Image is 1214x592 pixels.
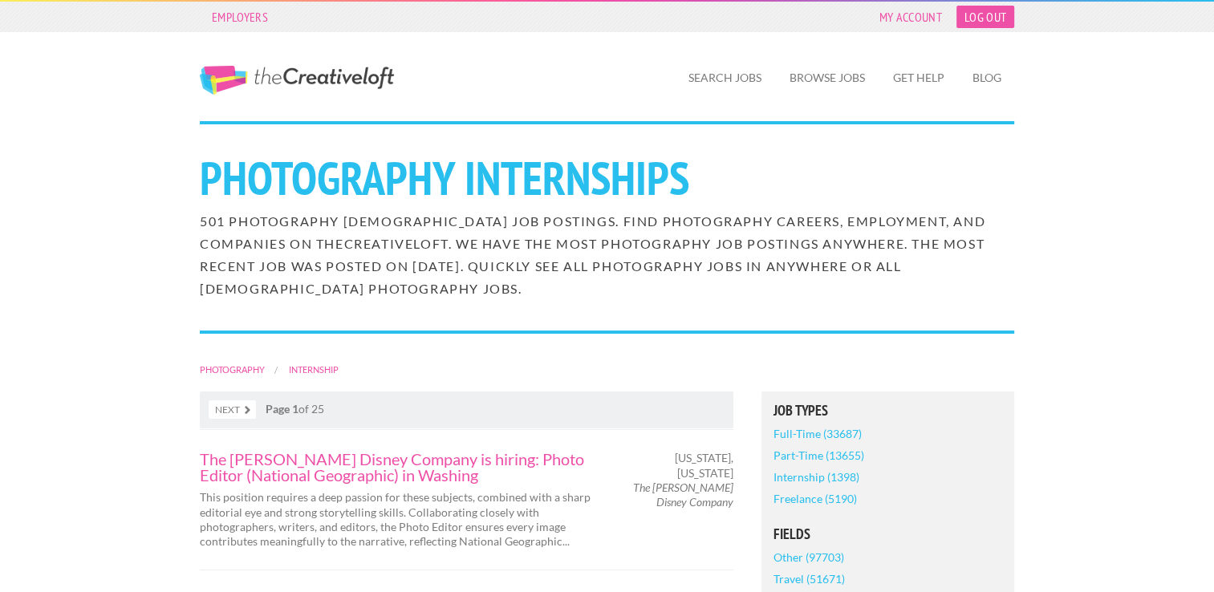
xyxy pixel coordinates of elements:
a: My Account [871,6,950,28]
a: Employers [204,6,276,28]
a: The Creative Loft [200,66,394,95]
h1: Photography Internships [200,155,1014,201]
a: Browse Jobs [777,59,878,96]
a: Other (97703) [773,546,844,568]
h5: Job Types [773,403,1002,418]
p: This position requires a deep passion for these subjects, combined with a sharp editorial eye and... [200,490,593,549]
a: Internship [289,364,339,375]
nav: of 25 [200,391,733,428]
a: Get Help [880,59,957,96]
a: Freelance (5190) [773,488,857,509]
h2: 501 Photography [DEMOGRAPHIC_DATA] job postings. Find Photography careers, employment, and compan... [200,210,1014,300]
a: Log Out [956,6,1014,28]
a: Search Jobs [676,59,774,96]
span: [US_STATE], [US_STATE] [621,451,733,480]
a: Internship (1398) [773,466,859,488]
strong: Page 1 [266,402,298,416]
a: Next [209,400,256,419]
a: Part-Time (13655) [773,444,864,466]
a: The [PERSON_NAME] Disney Company is hiring: Photo Editor (National Geographic) in Washing [200,451,593,483]
a: Photography [200,364,265,375]
a: Travel (51671) [773,568,845,590]
a: Blog [960,59,1014,96]
h5: Fields [773,527,1002,541]
a: Full-Time (33687) [773,423,862,444]
em: The [PERSON_NAME] Disney Company [633,480,733,509]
